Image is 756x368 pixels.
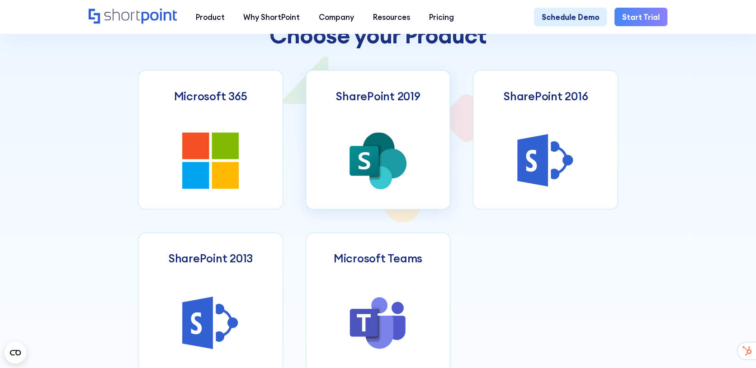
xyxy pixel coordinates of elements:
iframe: Chat Widget [711,325,756,368]
h3: SharePoint 2016 [503,89,588,103]
a: Resources [364,8,420,27]
a: Microsoft 365 [138,70,283,210]
h3: Microsoft Teams [334,252,422,265]
h3: Microsoft 365 [174,89,247,103]
a: Start Trial [614,8,667,27]
a: Schedule Demo [534,8,607,27]
a: Company [309,8,364,27]
button: Open CMP widget [5,342,26,363]
a: Pricing [420,8,463,27]
a: SharePoint 2016 [473,70,618,210]
a: SharePoint 2019 [306,70,450,210]
h3: SharePoint 2019 [335,89,420,103]
div: Why ShortPoint [243,11,300,23]
h3: SharePoint 2013 [168,252,253,265]
div: Company [319,11,354,23]
a: Home [89,9,176,25]
h2: Choose your Product [138,23,618,47]
div: Pricing [429,11,454,23]
div: Resources [373,11,410,23]
a: Why ShortPoint [234,8,309,27]
a: Product [186,8,234,27]
div: Product [196,11,225,23]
